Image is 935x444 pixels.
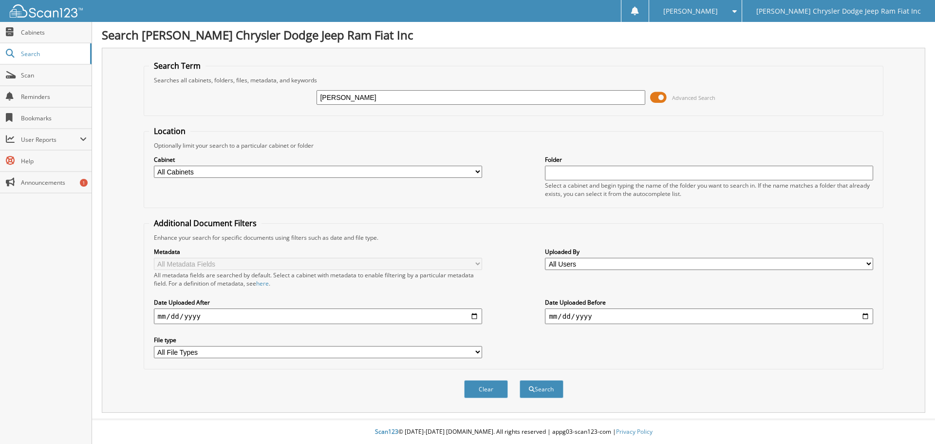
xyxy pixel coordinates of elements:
[149,76,879,84] div: Searches all cabinets, folders, files, metadata, and keywords
[756,8,921,14] span: [PERSON_NAME] Chrysler Dodge Jeep Ram Fiat Inc
[149,60,206,71] legend: Search Term
[154,309,482,324] input: start
[663,8,718,14] span: [PERSON_NAME]
[154,336,482,344] label: File type
[464,380,508,398] button: Clear
[80,179,88,187] div: 1
[21,93,87,101] span: Reminders
[21,50,85,58] span: Search
[154,271,482,288] div: All metadata fields are searched by default. Select a cabinet with metadata to enable filtering b...
[545,298,873,307] label: Date Uploaded Before
[154,155,482,164] label: Cabinet
[149,233,879,242] div: Enhance your search for specific documents using filters such as date and file type.
[256,279,269,288] a: here
[520,380,563,398] button: Search
[545,248,873,256] label: Uploaded By
[21,71,87,79] span: Scan
[21,28,87,37] span: Cabinets
[149,126,190,136] legend: Location
[545,155,873,164] label: Folder
[545,181,873,198] div: Select a cabinet and begin typing the name of the folder you want to search in. If the name match...
[149,218,262,229] legend: Additional Document Filters
[616,427,653,436] a: Privacy Policy
[102,27,925,43] h1: Search [PERSON_NAME] Chrysler Dodge Jeep Ram Fiat Inc
[545,309,873,324] input: end
[21,157,87,165] span: Help
[92,420,935,444] div: © [DATE]-[DATE] [DOMAIN_NAME]. All rights reserved | appg03-scan123-com |
[154,298,482,307] label: Date Uploaded After
[21,178,87,187] span: Announcements
[10,4,83,18] img: scan123-logo-white.svg
[154,248,482,256] label: Metadata
[672,94,715,101] span: Advanced Search
[375,427,398,436] span: Scan123
[886,397,935,444] iframe: Chat Widget
[149,141,879,150] div: Optionally limit your search to a particular cabinet or folder
[21,135,80,144] span: User Reports
[21,114,87,122] span: Bookmarks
